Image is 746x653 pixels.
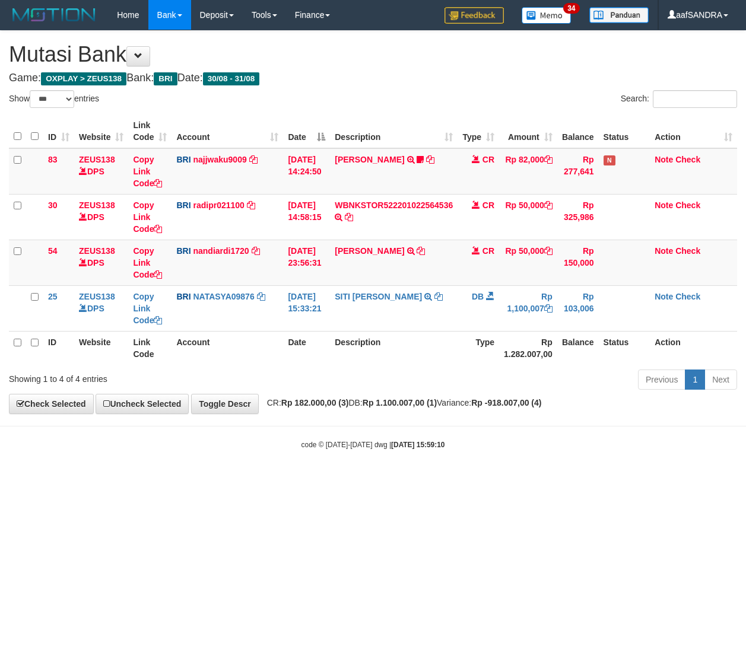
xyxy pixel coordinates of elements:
[249,155,258,164] a: Copy najjwaku9009 to clipboard
[176,292,191,301] span: BRI
[655,246,673,256] a: Note
[96,394,189,414] a: Uncheck Selected
[9,72,737,84] h4: Game: Bank: Date:
[133,155,162,188] a: Copy Link Code
[426,155,434,164] a: Copy TARI PRATIWI to clipboard
[563,3,579,14] span: 34
[9,43,737,66] h1: Mutasi Bank
[604,155,615,165] span: Has Note
[499,331,557,365] th: Rp 1.282.007,00
[203,72,260,85] span: 30/08 - 31/08
[176,246,191,256] span: BRI
[301,441,445,449] small: code © [DATE]-[DATE] dwg |
[133,246,162,279] a: Copy Link Code
[335,155,404,164] a: [PERSON_NAME]
[653,90,737,108] input: Search:
[499,240,557,285] td: Rp 50,000
[9,368,302,385] div: Showing 1 to 4 of 4 entries
[281,398,349,407] strong: Rp 182.000,00 (3)
[621,90,737,108] label: Search:
[48,292,58,301] span: 25
[655,155,673,164] a: Note
[74,148,128,195] td: DPS
[482,246,494,256] span: CR
[48,155,58,164] span: 83
[283,240,330,285] td: [DATE] 23:56:31
[261,398,542,407] span: CR: DB: Variance:
[176,155,191,164] span: BRI
[675,155,700,164] a: Check
[522,7,572,24] img: Button%20Memo.svg
[458,114,499,148] th: Type: activate to sort column ascending
[650,114,737,148] th: Action: activate to sort column ascending
[650,331,737,365] th: Action
[499,285,557,331] td: Rp 1,100,007
[41,72,126,85] span: OXPLAY > ZEUS138
[482,155,494,164] span: CR
[655,292,673,301] a: Note
[172,331,283,365] th: Account
[30,90,74,108] select: Showentries
[391,441,445,449] strong: [DATE] 15:59:10
[48,246,58,256] span: 54
[655,200,673,210] a: Note
[471,398,541,407] strong: Rp -918.007,00 (4)
[330,114,458,148] th: Description: activate to sort column ascending
[557,114,599,148] th: Balance
[434,292,443,301] a: Copy SITI NURLITA SAPITRI to clipboard
[172,114,283,148] th: Account: activate to sort column ascending
[257,292,265,301] a: Copy NATASYA09876 to clipboard
[675,246,700,256] a: Check
[48,200,58,210] span: 30
[79,200,115,210] a: ZEUS138
[499,148,557,195] td: Rp 82,000
[9,6,99,24] img: MOTION_logo.png
[133,200,162,234] a: Copy Link Code
[499,194,557,240] td: Rp 50,000
[330,331,458,365] th: Description
[193,292,254,301] a: NATASYA09876
[345,212,353,222] a: Copy WBNKSTOR522201022564536 to clipboard
[557,285,599,331] td: Rp 103,006
[193,155,246,164] a: najjwaku9009
[283,331,330,365] th: Date
[74,240,128,285] td: DPS
[675,200,700,210] a: Check
[458,331,499,365] th: Type
[638,369,685,390] a: Previous
[557,331,599,365] th: Balance
[557,240,599,285] td: Rp 150,000
[43,331,74,365] th: ID
[417,246,425,256] a: Copy VALENTINO LAHU to clipboard
[685,369,705,390] a: 1
[252,246,260,256] a: Copy nandiardi1720 to clipboard
[74,331,128,365] th: Website
[283,114,330,148] th: Date: activate to sort column descending
[9,394,94,414] a: Check Selected
[9,90,99,108] label: Show entries
[599,331,650,365] th: Status
[79,246,115,256] a: ZEUS138
[544,155,553,164] a: Copy Rp 82,000 to clipboard
[335,292,422,301] a: SITI [PERSON_NAME]
[74,114,128,148] th: Website: activate to sort column ascending
[79,292,115,301] a: ZEUS138
[128,331,172,365] th: Link Code
[499,114,557,148] th: Amount: activate to sort column ascending
[335,200,453,210] a: WBNKSTOR522201022564536
[43,114,74,148] th: ID: activate to sort column ascending
[482,200,494,210] span: CR
[557,194,599,240] td: Rp 325,986
[445,7,504,24] img: Feedback.jpg
[589,7,649,23] img: panduan.png
[154,72,177,85] span: BRI
[544,200,553,210] a: Copy Rp 50,000 to clipboard
[247,200,255,210] a: Copy radipr021100 to clipboard
[704,369,737,390] a: Next
[283,285,330,331] td: [DATE] 15:33:21
[74,285,128,331] td: DPS
[675,292,700,301] a: Check
[283,194,330,240] td: [DATE] 14:58:15
[544,246,553,256] a: Copy Rp 50,000 to clipboard
[599,114,650,148] th: Status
